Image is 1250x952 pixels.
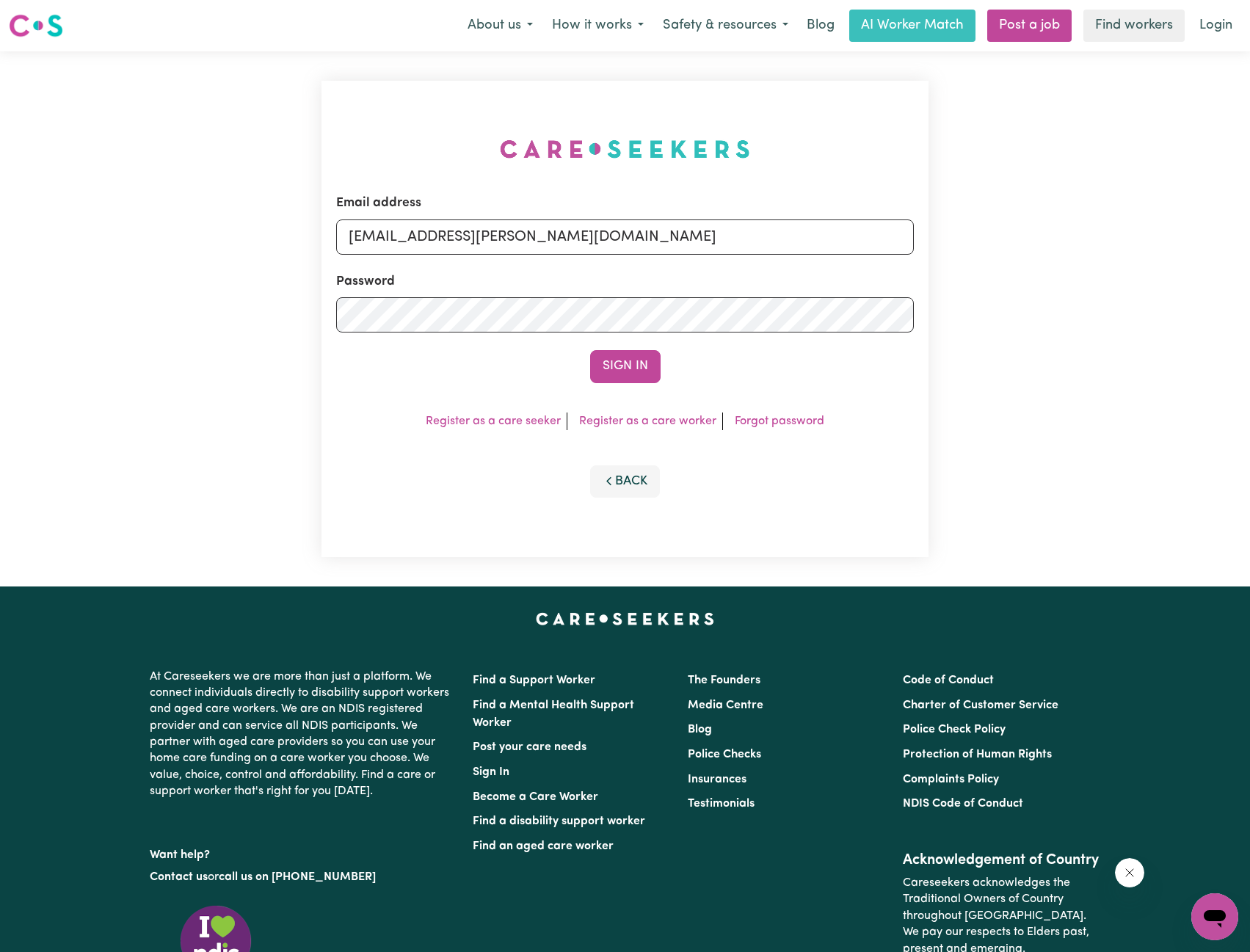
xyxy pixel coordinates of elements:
[9,10,89,22] span: Need any help?
[903,675,994,686] a: Code of Conduct
[9,9,63,43] a: Careseekers logo
[473,700,634,729] a: Find a Mental Health Support Worker
[579,415,716,427] a: Register as a care worker
[336,194,421,213] label: Email address
[150,663,455,806] p: At Careseekers we are more than just a platform. We connect individuals directly to disability su...
[1115,858,1144,887] iframe: Close message
[688,798,755,810] a: Testimonials
[903,851,1100,869] h2: Acknowledgement of Country
[473,791,598,803] a: Become a Care Worker
[903,749,1052,760] a: Protection of Human Rights
[987,10,1072,42] a: Post a job
[473,840,614,852] a: Find an aged care worker
[473,815,645,827] a: Find a disability support worker
[150,841,455,863] p: Want help?
[1191,893,1238,940] iframe: Button to launch messaging window
[903,798,1023,810] a: NDIS Code of Conduct
[849,10,975,42] a: AI Worker Match
[903,774,999,785] a: Complaints Policy
[219,871,376,883] a: call us on [PHONE_NUMBER]
[798,10,843,42] a: Blog
[903,700,1058,711] a: Charter of Customer Service
[590,465,661,498] button: Back
[426,415,561,427] a: Register as a care seeker
[458,10,542,41] button: About us
[536,613,714,625] a: Careseekers home page
[688,774,746,785] a: Insurances
[688,700,763,711] a: Media Centre
[688,749,761,760] a: Police Checks
[542,10,653,41] button: How it works
[473,741,586,753] a: Post your care needs
[653,10,798,41] button: Safety & resources
[735,415,824,427] a: Forgot password
[590,350,661,382] button: Sign In
[688,724,712,735] a: Blog
[473,766,509,778] a: Sign In
[150,871,208,883] a: Contact us
[903,724,1006,735] a: Police Check Policy
[1083,10,1185,42] a: Find workers
[150,863,455,891] p: or
[473,675,595,686] a: Find a Support Worker
[336,272,395,291] label: Password
[1191,10,1241,42] a: Login
[9,12,63,39] img: Careseekers logo
[688,675,760,686] a: The Founders
[336,219,915,255] input: Email address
